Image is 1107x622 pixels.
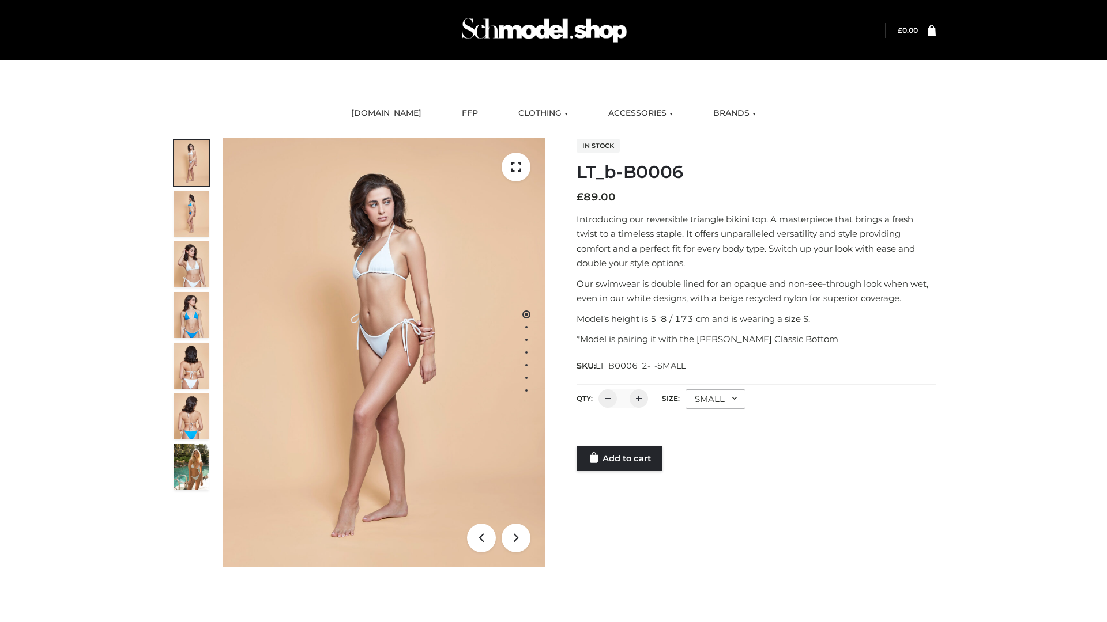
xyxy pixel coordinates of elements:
[510,101,577,126] a: CLOTHING
[898,26,918,35] bdi: 0.00
[174,444,209,490] img: Arieltop_CloudNine_AzureSky2.jpg
[577,191,583,203] span: £
[577,359,687,373] span: SKU:
[174,191,209,237] img: ArielClassicBikiniTop_CloudNine_AzureSky_OW114ECO_2-scaled.jpg
[223,138,545,567] img: ArielClassicBikiniTop_CloudNine_AzureSky_OW114ECO_1
[577,162,936,183] h1: LT_b-B0006
[577,446,662,471] a: Add to cart
[577,276,936,306] p: Our swimwear is double lined for an opaque and non-see-through look when wet, even in our white d...
[898,26,902,35] span: £
[174,241,209,287] img: ArielClassicBikiniTop_CloudNine_AzureSky_OW114ECO_3-scaled.jpg
[577,332,936,347] p: *Model is pairing it with the [PERSON_NAME] Classic Bottom
[577,212,936,271] p: Introducing our reversible triangle bikini top. A masterpiece that brings a fresh twist to a time...
[458,7,631,53] img: Schmodel Admin 964
[174,140,209,186] img: ArielClassicBikiniTop_CloudNine_AzureSky_OW114ECO_1-scaled.jpg
[662,394,680,403] label: Size:
[705,101,765,126] a: BRANDS
[686,389,745,409] div: SMALL
[342,101,430,126] a: [DOMAIN_NAME]
[596,361,686,371] span: LT_B0006_2-_-SMALL
[577,394,593,403] label: QTY:
[174,292,209,338] img: ArielClassicBikiniTop_CloudNine_AzureSky_OW114ECO_4-scaled.jpg
[174,393,209,439] img: ArielClassicBikiniTop_CloudNine_AzureSky_OW114ECO_8-scaled.jpg
[577,191,616,203] bdi: 89.00
[600,101,681,126] a: ACCESSORIES
[174,343,209,389] img: ArielClassicBikiniTop_CloudNine_AzureSky_OW114ECO_7-scaled.jpg
[453,101,487,126] a: FFP
[577,139,620,153] span: In stock
[577,312,936,327] p: Model’s height is 5 ‘8 / 173 cm and is wearing a size S.
[898,26,918,35] a: £0.00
